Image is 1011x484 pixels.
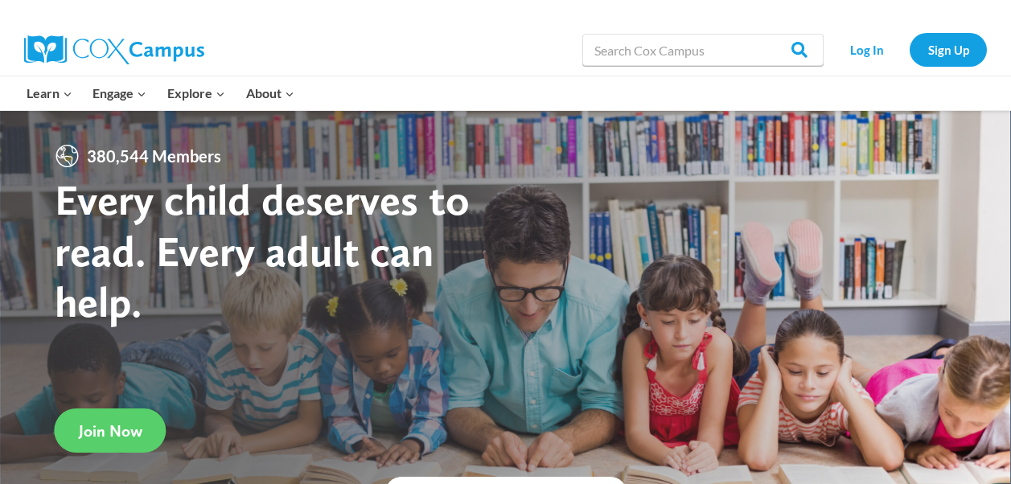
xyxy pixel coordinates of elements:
input: Search Cox Campus [582,34,824,66]
span: 380,544 Members [80,143,228,169]
nav: Primary Navigation [16,76,304,110]
strong: Every child deserves to read. Every adult can help. [55,174,470,327]
a: Sign Up [910,33,987,66]
span: Engage [92,83,146,104]
img: Cox Campus [24,35,204,64]
nav: Secondary Navigation [832,33,987,66]
span: Explore [167,83,225,104]
span: About [246,83,294,104]
a: Log In [832,33,902,66]
span: Join Now [79,421,142,441]
a: Join Now [55,408,166,453]
span: Learn [27,83,72,104]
